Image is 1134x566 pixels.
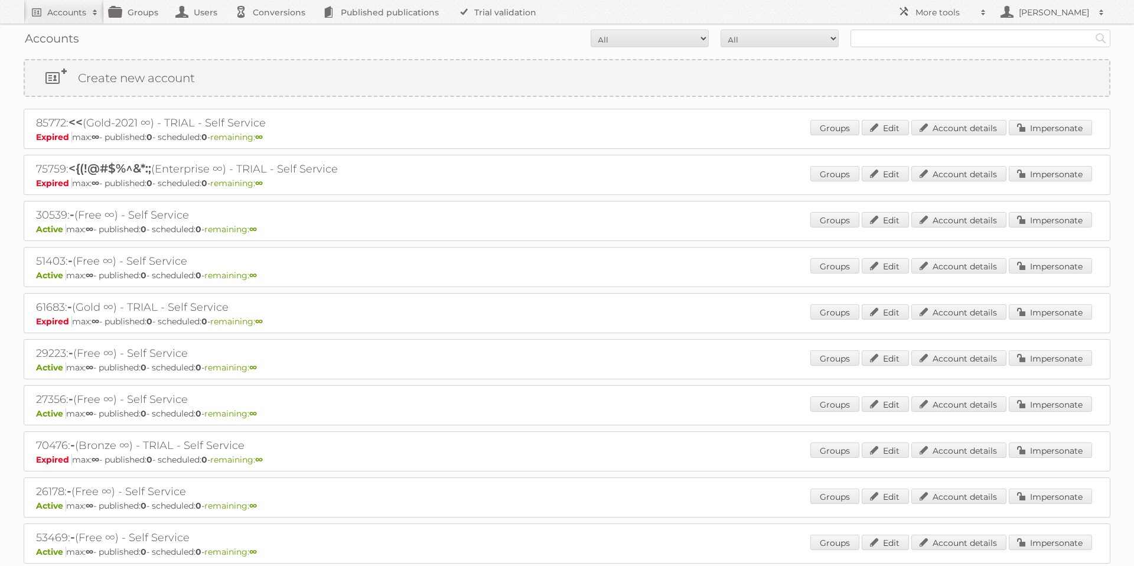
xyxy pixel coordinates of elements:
[92,316,99,327] strong: ∞
[911,120,1006,135] a: Account details
[1009,304,1092,320] a: Impersonate
[195,224,201,235] strong: 0
[195,408,201,419] strong: 0
[1009,535,1092,550] a: Impersonate
[36,316,72,327] span: Expired
[201,132,207,142] strong: 0
[36,454,1098,465] p: max: - published: - scheduled: -
[1009,258,1092,274] a: Impersonate
[68,253,73,268] span: -
[86,500,93,511] strong: ∞
[86,270,93,281] strong: ∞
[201,454,207,465] strong: 0
[36,270,1098,281] p: max: - published: - scheduled: -
[36,392,449,407] h2: 27356: (Free ∞) - Self Service
[1009,396,1092,412] a: Impersonate
[1009,212,1092,227] a: Impersonate
[204,500,257,511] span: remaining:
[141,362,146,373] strong: 0
[810,396,859,412] a: Groups
[911,443,1006,458] a: Account details
[141,270,146,281] strong: 0
[36,500,1098,511] p: max: - published: - scheduled: -
[70,530,75,544] span: -
[1016,6,1093,18] h2: [PERSON_NAME]
[1009,489,1092,504] a: Impersonate
[92,178,99,188] strong: ∞
[36,408,1098,419] p: max: - published: - scheduled: -
[86,224,93,235] strong: ∞
[862,535,909,550] a: Edit
[810,304,859,320] a: Groups
[70,438,75,452] span: -
[911,350,1006,366] a: Account details
[141,408,146,419] strong: 0
[36,547,66,557] span: Active
[204,408,257,419] span: remaining:
[249,270,257,281] strong: ∞
[204,362,257,373] span: remaining:
[862,258,909,274] a: Edit
[141,547,146,557] strong: 0
[36,178,1098,188] p: max: - published: - scheduled: -
[255,178,263,188] strong: ∞
[810,535,859,550] a: Groups
[210,454,263,465] span: remaining:
[204,270,257,281] span: remaining:
[810,166,859,181] a: Groups
[36,346,449,361] h2: 29223: (Free ∞) - Self Service
[204,224,257,235] span: remaining:
[201,316,207,327] strong: 0
[69,392,73,406] span: -
[92,132,99,142] strong: ∞
[36,253,449,269] h2: 51403: (Free ∞) - Self Service
[911,166,1006,181] a: Account details
[862,166,909,181] a: Edit
[249,224,257,235] strong: ∞
[195,547,201,557] strong: 0
[862,443,909,458] a: Edit
[204,547,257,557] span: remaining:
[36,454,72,465] span: Expired
[36,438,449,453] h2: 70476: (Bronze ∞) - TRIAL - Self Service
[146,454,152,465] strong: 0
[911,258,1006,274] a: Account details
[911,396,1006,412] a: Account details
[1009,350,1092,366] a: Impersonate
[141,224,146,235] strong: 0
[862,489,909,504] a: Edit
[69,115,83,129] span: <<
[36,207,449,223] h2: 30539: (Free ∞) - Self Service
[911,212,1006,227] a: Account details
[146,178,152,188] strong: 0
[36,530,449,545] h2: 53469: (Free ∞) - Self Service
[862,120,909,135] a: Edit
[36,362,66,373] span: Active
[862,212,909,227] a: Edit
[36,178,72,188] span: Expired
[255,454,263,465] strong: ∞
[36,224,1098,235] p: max: - published: - scheduled: -
[1009,443,1092,458] a: Impersonate
[146,132,152,142] strong: 0
[911,489,1006,504] a: Account details
[67,484,71,498] span: -
[36,408,66,419] span: Active
[915,6,975,18] h2: More tools
[810,443,859,458] a: Groups
[47,6,86,18] h2: Accounts
[36,316,1098,327] p: max: - published: - scheduled: -
[195,362,201,373] strong: 0
[810,258,859,274] a: Groups
[69,161,151,175] span: <{(!@#$%^&*:;
[255,316,263,327] strong: ∞
[249,362,257,373] strong: ∞
[36,161,449,177] h2: 75759: (Enterprise ∞) - TRIAL - Self Service
[210,178,263,188] span: remaining:
[810,350,859,366] a: Groups
[69,346,73,360] span: -
[36,132,72,142] span: Expired
[36,132,1098,142] p: max: - published: - scheduled: -
[195,270,201,281] strong: 0
[86,362,93,373] strong: ∞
